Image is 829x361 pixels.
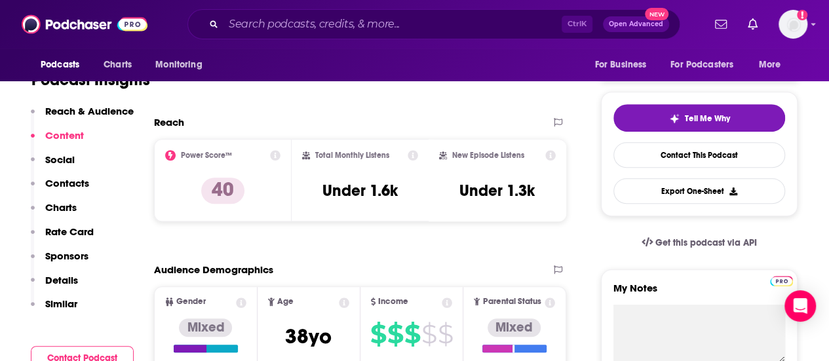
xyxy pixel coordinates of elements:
[45,250,88,262] p: Sponsors
[452,151,524,160] h2: New Episode Listens
[710,13,732,35] a: Show notifications dropdown
[187,9,680,39] div: Search podcasts, credits, & more...
[784,290,816,322] div: Open Intercom Messenger
[613,104,785,132] button: tell me why sparkleTell Me Why
[613,178,785,204] button: Export One-Sheet
[31,153,75,178] button: Social
[750,52,798,77] button: open menu
[45,129,84,142] p: Content
[562,16,592,33] span: Ctrl K
[770,274,793,286] a: Pro website
[146,52,219,77] button: open menu
[31,52,96,77] button: open menu
[609,21,663,28] span: Open Advanced
[322,181,398,200] h3: Under 1.6k
[669,113,680,124] img: tell me why sparkle
[437,324,452,345] span: $
[31,105,134,129] button: Reach & Audience
[655,237,757,248] span: Get this podcast via API
[31,129,84,153] button: Content
[45,177,89,189] p: Contacts
[585,52,663,77] button: open menu
[387,324,402,345] span: $
[370,324,385,345] span: $
[662,52,752,77] button: open menu
[277,297,294,306] span: Age
[22,12,147,37] img: Podchaser - Follow, Share and Rate Podcasts
[421,324,436,345] span: $
[31,225,94,250] button: Rate Card
[779,10,807,39] span: Logged in as hannah.bishop
[613,142,785,168] a: Contact This Podcast
[779,10,807,39] button: Show profile menu
[45,274,78,286] p: Details
[155,56,202,74] span: Monitoring
[645,8,668,20] span: New
[154,263,273,276] h2: Audience Demographics
[285,324,332,349] span: 38 yo
[154,116,184,128] h2: Reach
[482,297,541,306] span: Parental Status
[181,151,232,160] h2: Power Score™
[41,56,79,74] span: Podcasts
[179,318,232,337] div: Mixed
[201,178,244,204] p: 40
[488,318,541,337] div: Mixed
[45,225,94,238] p: Rate Card
[45,105,134,117] p: Reach & Audience
[31,177,89,201] button: Contacts
[45,201,77,214] p: Charts
[459,181,535,200] h3: Under 1.3k
[31,297,77,322] button: Similar
[31,201,77,225] button: Charts
[631,227,767,259] a: Get this podcast via API
[603,16,669,32] button: Open AdvancedNew
[770,276,793,286] img: Podchaser Pro
[31,274,78,298] button: Details
[594,56,646,74] span: For Business
[759,56,781,74] span: More
[95,52,140,77] a: Charts
[45,297,77,310] p: Similar
[797,10,807,20] svg: Add a profile image
[779,10,807,39] img: User Profile
[31,250,88,274] button: Sponsors
[223,14,562,35] input: Search podcasts, credits, & more...
[685,113,730,124] span: Tell Me Why
[104,56,132,74] span: Charts
[670,56,733,74] span: For Podcasters
[613,282,785,305] label: My Notes
[315,151,389,160] h2: Total Monthly Listens
[404,324,419,345] span: $
[176,297,206,306] span: Gender
[45,153,75,166] p: Social
[378,297,408,306] span: Income
[742,13,763,35] a: Show notifications dropdown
